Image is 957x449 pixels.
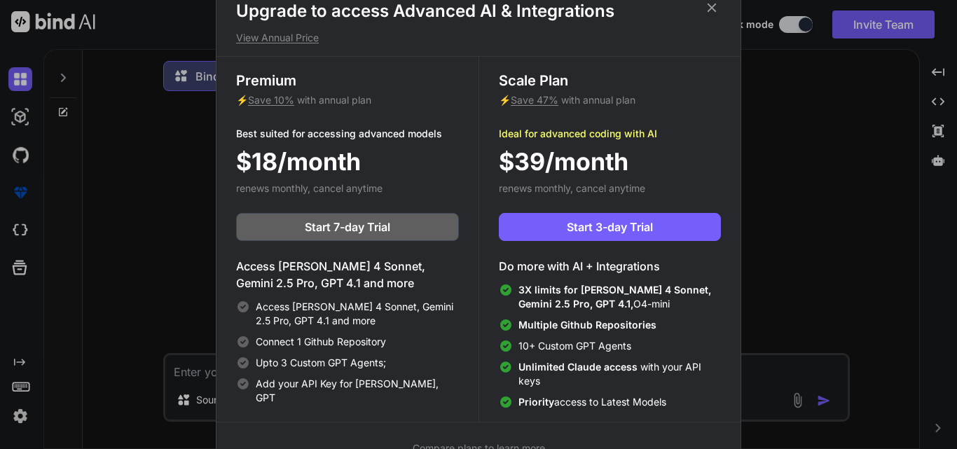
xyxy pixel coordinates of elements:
span: Connect 1 Github Repository [256,335,386,349]
p: Best suited for accessing advanced models [236,127,459,141]
span: access to Latest Models [518,395,666,409]
h3: Scale Plan [499,71,721,90]
span: renews monthly, cancel anytime [499,182,645,194]
span: with your API keys [518,360,721,388]
span: Save 47% [511,94,558,106]
p: Ideal for advanced coding with AI [499,127,721,141]
span: Start 3-day Trial [567,219,653,235]
p: View Annual Price [236,31,721,45]
span: Access [PERSON_NAME] 4 Sonnet, Gemini 2.5 Pro, GPT 4.1 and more [256,300,459,328]
span: 10+ Custom GPT Agents [518,339,631,353]
span: Save 10% [248,94,294,106]
h3: Premium [236,71,459,90]
span: Start 7-day Trial [305,219,390,235]
span: Multiple Github Repositories [518,319,656,331]
span: $18/month [236,144,361,179]
span: 3X limits for [PERSON_NAME] 4 Sonnet, Gemini 2.5 Pro, GPT 4.1, [518,284,711,310]
span: $39/month [499,144,628,179]
button: Start 3-day Trial [499,213,721,241]
p: ⚡ with annual plan [499,93,721,107]
span: Upto 3 Custom GPT Agents; [256,356,386,370]
span: Add your API Key for [PERSON_NAME], GPT [256,377,459,405]
p: ⚡ with annual plan [236,93,459,107]
span: Priority [518,396,554,408]
span: O4-mini [518,283,721,311]
h4: Access [PERSON_NAME] 4 Sonnet, Gemini 2.5 Pro, GPT 4.1 and more [236,258,459,291]
h4: Do more with AI + Integrations [499,258,721,275]
span: renews monthly, cancel anytime [236,182,383,194]
button: Start 7-day Trial [236,213,459,241]
span: Unlimited Claude access [518,361,640,373]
